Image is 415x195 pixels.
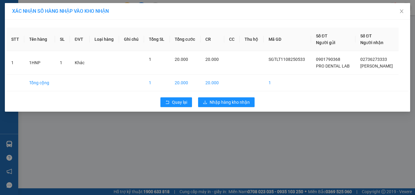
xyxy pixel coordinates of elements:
th: CR [201,28,224,51]
th: SL [55,28,70,51]
span: XÁC NHẬN SỐ HÀNG NHẬP VÀO KHO NHẬN [12,8,109,14]
th: Tổng SL [144,28,170,51]
span: 1 [149,57,151,62]
th: CC [224,28,240,51]
td: 20.000 [170,75,201,91]
span: Người nhận [360,40,383,45]
td: Khác [70,51,90,75]
td: 1HNP [24,51,55,75]
th: Thu hộ [240,28,264,51]
span: SGTLT1108250533 [269,57,305,62]
th: STT [6,28,24,51]
span: Người gửi [316,40,335,45]
span: Nhập hàng kho nhận [210,99,250,106]
td: 20.000 [201,75,224,91]
span: PRO DENTAL LAB [316,64,350,68]
span: 0901790368 [316,57,340,62]
th: Tổng cước [170,28,201,51]
td: 1 [6,51,24,75]
span: 20.000 [175,57,188,62]
span: close [399,9,404,14]
button: downloadNhập hàng kho nhận [198,97,255,107]
th: ĐVT [70,28,90,51]
span: rollback [165,100,170,105]
span: 1 [60,60,62,65]
span: 20.000 [205,57,219,62]
th: Ghi chú [119,28,144,51]
td: 1 [264,75,311,91]
span: Quay lại [172,99,187,106]
span: download [203,100,207,105]
button: Close [393,3,410,20]
span: Số ĐT [316,33,328,38]
th: Loại hàng [90,28,119,51]
button: rollbackQuay lại [160,97,192,107]
th: Mã GD [264,28,311,51]
td: 1 [144,75,170,91]
span: 02736273333 [360,57,387,62]
span: Số ĐT [360,33,372,38]
th: Tên hàng [24,28,55,51]
span: [PERSON_NAME] [360,64,393,68]
td: Tổng cộng [24,75,55,91]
